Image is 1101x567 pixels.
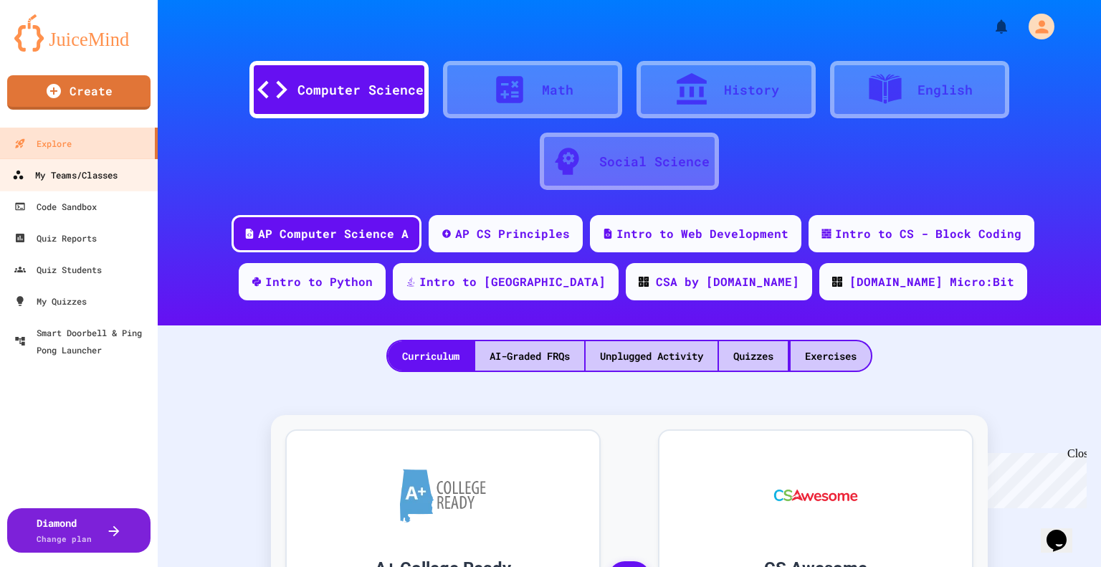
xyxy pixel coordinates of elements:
button: DiamondChange plan [7,508,151,553]
div: Math [542,80,573,100]
div: AI-Graded FRQs [475,341,584,371]
div: Computer Science [297,80,424,100]
div: Quizzes [719,341,788,371]
div: Chat with us now!Close [6,6,99,91]
div: Code Sandbox [14,198,97,215]
div: Intro to [GEOGRAPHIC_DATA] [419,273,606,290]
div: Explore [14,135,72,152]
div: Unplugged Activity [586,341,718,371]
img: A+ College Ready [400,469,486,523]
div: Diamond [37,515,92,545]
div: Intro to Python [265,273,373,290]
img: CODE_logo_RGB.png [832,277,842,287]
div: [DOMAIN_NAME] Micro:Bit [849,273,1014,290]
div: Exercises [791,341,871,371]
div: My Quizzes [14,292,87,310]
img: CS Awesome [760,452,872,538]
div: CSA by [DOMAIN_NAME] [656,273,799,290]
div: History [724,80,779,100]
div: Smart Doorbell & Ping Pong Launcher [14,324,152,358]
div: Intro to Web Development [616,225,788,242]
span: Change plan [37,533,92,544]
a: Create [7,75,151,110]
img: logo-orange.svg [14,14,143,52]
div: English [917,80,973,100]
div: My Notifications [966,14,1014,39]
div: Intro to CS - Block Coding [835,225,1021,242]
div: Curriculum [388,341,474,371]
iframe: chat widget [1041,510,1087,553]
div: Quiz Students [14,261,102,278]
img: CODE_logo_RGB.png [639,277,649,287]
div: Quiz Reports [14,229,97,247]
div: AP CS Principles [455,225,570,242]
div: My Account [1014,10,1058,43]
div: AP Computer Science A [258,225,409,242]
div: Social Science [599,152,710,171]
iframe: chat widget [982,447,1087,508]
div: My Teams/Classes [12,166,118,184]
